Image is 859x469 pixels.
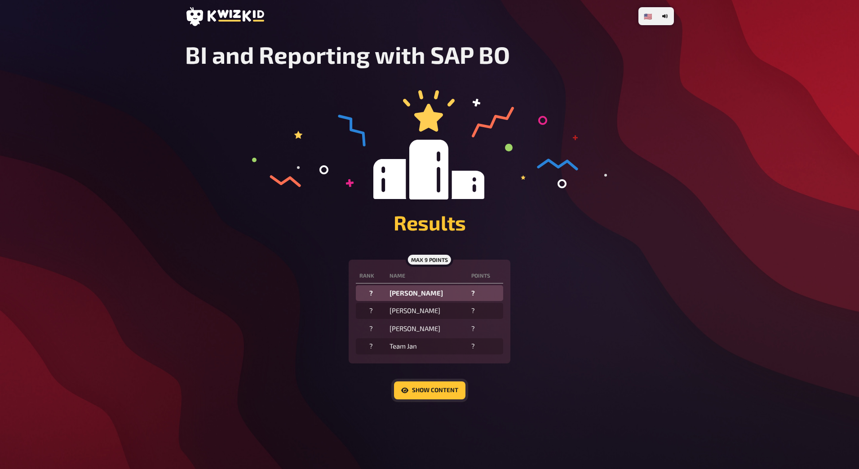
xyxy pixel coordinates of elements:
[406,252,453,267] div: max 9 points
[394,381,465,399] button: Show content
[356,338,385,354] td: ?
[185,40,674,69] h1: BI and Reporting with SAP BO
[356,321,385,337] td: ?
[356,269,385,283] th: Rank
[468,338,503,354] td: ?
[390,306,464,315] div: [PERSON_NAME]
[390,289,464,298] div: [PERSON_NAME]
[468,269,503,283] th: points
[468,303,503,319] td: ?
[640,9,656,23] li: 🇺🇸
[390,342,464,351] div: Team Jan
[468,321,503,337] td: ?
[386,269,468,283] th: Name
[468,285,503,301] td: ?
[390,324,464,333] div: [PERSON_NAME]
[356,303,385,319] td: ?
[185,210,674,234] h1: Results
[356,285,385,301] td: ?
